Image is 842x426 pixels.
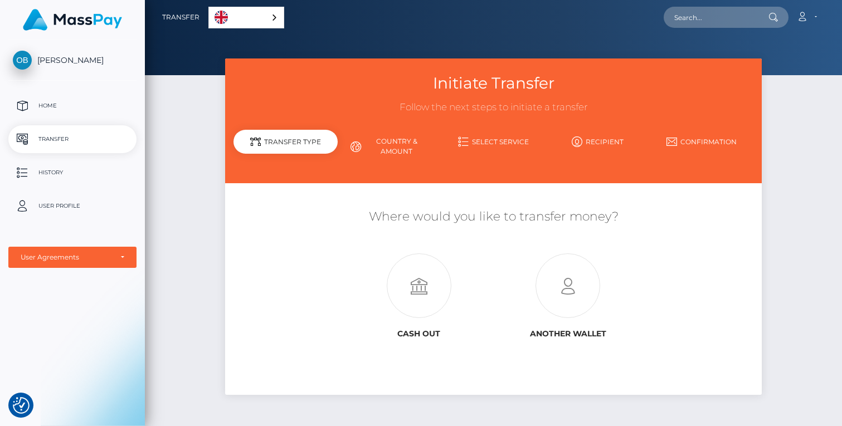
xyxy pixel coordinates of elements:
span: [PERSON_NAME] [8,55,137,65]
h3: Initiate Transfer [233,72,753,94]
a: Country & Amount [338,132,442,161]
button: Consent Preferences [13,397,30,414]
a: Home [8,92,137,120]
a: History [8,159,137,187]
h5: Where would you like to transfer money? [233,208,753,226]
img: Revisit consent button [13,397,30,414]
a: User Profile [8,192,137,220]
div: User Agreements [21,253,112,262]
h6: Another wallet [502,329,634,339]
a: Transfer [8,125,137,153]
h3: Follow the next steps to initiate a transfer [233,101,753,114]
a: Confirmation [649,132,753,151]
h6: Cash out [353,329,485,339]
a: Select Service [441,132,546,151]
aside: Language selected: English [208,7,284,28]
button: User Agreements [8,247,137,268]
a: English [209,7,284,28]
p: Home [13,97,132,114]
p: Transfer [13,131,132,148]
div: Transfer Type [233,130,338,154]
div: Language [208,7,284,28]
p: User Profile [13,198,132,214]
a: Recipient [546,132,650,151]
p: History [13,164,132,181]
img: MassPay [23,9,122,31]
input: Search... [664,7,768,28]
a: Transfer [162,6,199,29]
